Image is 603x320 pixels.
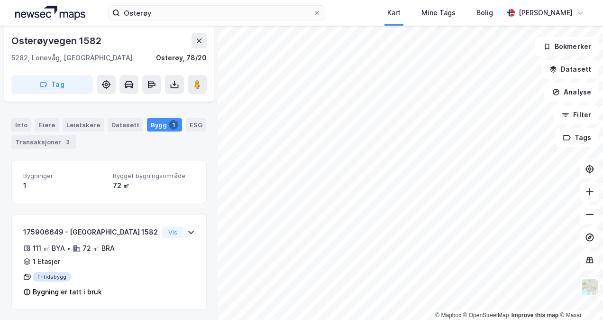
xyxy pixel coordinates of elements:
button: Tag [11,75,93,94]
div: • [67,245,71,252]
span: Bygninger [23,172,105,180]
div: 1 [169,120,178,130]
div: Bolig [476,7,493,19]
button: Datasett [541,60,599,79]
div: Kart [387,7,401,19]
div: Info [11,118,31,132]
a: OpenStreetMap [463,312,509,319]
div: Kontrollprogram for chat [556,274,603,320]
input: Søk på adresse, matrikkel, gårdeiere, leietakere eller personer [120,6,313,20]
div: ESG [186,118,206,132]
div: 72 ㎡ BRA [82,243,115,254]
div: Osterøyvegen 1582 [11,33,103,48]
img: logo.a4113a55bc3d86da70a041830d287a7e.svg [15,6,85,20]
div: Osterøy, 78/20 [156,52,207,64]
div: Transaksjoner [11,135,76,149]
div: 111 ㎡ BYA [33,243,65,254]
button: Tags [555,128,599,147]
div: 72 ㎡ [113,180,195,191]
div: Bygg [147,118,182,132]
div: 175906649 - [GEOGRAPHIC_DATA] 1582 [23,226,158,238]
div: 1 Etasjer [33,256,60,267]
button: Analyse [544,83,599,102]
button: Vis [162,226,183,238]
a: Improve this map [512,312,558,319]
a: Mapbox [435,312,461,319]
span: Bygget bygningsområde [113,172,195,180]
div: Leietakere [63,118,104,132]
iframe: Chat Widget [556,274,603,320]
div: 5282, Lonevåg, [GEOGRAPHIC_DATA] [11,52,133,64]
div: [PERSON_NAME] [519,7,573,19]
div: Eiere [35,118,59,132]
div: 3 [63,137,73,147]
div: Mine Tags [421,7,456,19]
div: 1 [23,180,105,191]
div: Bygning er tatt i bruk [33,286,102,298]
button: Filter [554,105,599,124]
div: Datasett [108,118,143,132]
button: Bokmerker [535,37,599,56]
